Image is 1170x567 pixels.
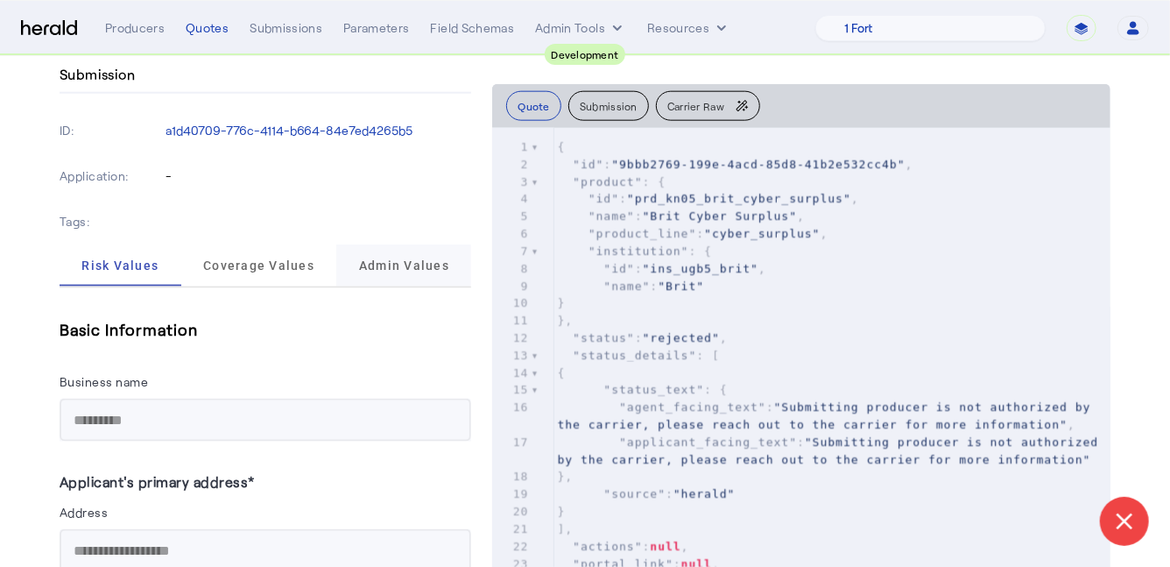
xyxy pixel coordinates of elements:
span: { [557,140,565,153]
div: 6 [492,225,531,243]
div: 7 [492,243,531,260]
span: }, [557,314,573,327]
p: Application: [60,164,162,188]
div: Producers [105,19,165,37]
span: null [650,540,680,553]
span: : [ [557,349,719,362]
span: : [557,280,704,293]
p: Tags: [60,209,162,234]
span: Admin Values [359,259,449,272]
div: 3 [492,174,531,191]
p: a1d40709-776c-4114-b664-84e7ed4265b5 [166,122,472,139]
div: 1 [492,138,531,156]
span: "product" [573,175,642,188]
div: Development [545,44,626,65]
div: 11 [492,312,531,330]
div: 9 [492,278,531,295]
img: Herald Logo [21,20,77,37]
div: Parameters [343,19,410,37]
div: 12 [492,330,531,347]
span: : , [557,331,727,344]
p: - [166,167,472,185]
span: "status" [573,331,635,344]
div: 8 [492,260,531,278]
span: : , [557,158,913,171]
span: "status_details" [573,349,696,362]
div: Quotes [186,19,229,37]
label: Address [60,505,109,520]
div: 20 [492,503,531,521]
div: 19 [492,485,531,503]
div: 13 [492,347,531,365]
div: 15 [492,381,531,399]
div: 10 [492,294,531,312]
button: Carrier Raw [656,91,760,121]
span: "rejected" [643,331,720,344]
div: Submissions [250,19,322,37]
span: "herald" [673,487,736,500]
span: : [557,436,1106,466]
span: : , [557,400,1098,431]
button: Submission [568,91,649,121]
div: 18 [492,468,531,485]
label: Business name [60,374,149,389]
span: : , [557,192,858,205]
span: "Brit Cyber Surplus" [643,209,798,223]
h5: Basic Information [60,316,471,343]
div: 5 [492,208,531,225]
span: "agent_facing_text" [619,400,766,414]
span: : , [557,540,688,553]
span: "ins_ugb5_brit" [643,262,758,275]
span: : { [557,175,666,188]
span: "9bbb2769-199e-4acd-85d8-41b2e532cc4b" [611,158,905,171]
div: 22 [492,538,531,556]
div: 14 [492,365,531,382]
span: ], [557,522,573,535]
span: "institution" [589,245,689,258]
button: internal dropdown menu [535,19,626,37]
span: }, [557,470,573,483]
span: } [557,296,565,309]
span: "status_text" [603,383,704,396]
span: "Submitting producer is not authorized by the carrier, please reach out to the carrier for more i... [557,436,1106,466]
span: } [557,505,565,518]
span: : { [557,383,727,396]
span: "Brit" [658,280,704,293]
span: { [557,366,565,379]
span: Risk Values [81,259,159,272]
button: Quote [506,91,561,121]
span: : , [557,262,765,275]
span: : { [557,245,712,258]
span: "id" [589,192,619,205]
div: 16 [492,399,531,416]
span: : , [557,209,805,223]
span: "product_line" [589,227,697,240]
div: 21 [492,521,531,538]
div: 4 [492,190,531,208]
span: "actions" [573,540,642,553]
div: 17 [492,434,531,451]
span: "cyber_surplus" [704,227,820,240]
span: : [557,487,735,500]
label: Applicant's primary address* [60,473,255,490]
span: "Submitting producer is not authorized by the carrier, please reach out to the carrier for more i... [557,400,1098,431]
h4: Submission [60,64,135,85]
span: "name" [603,280,650,293]
span: "prd_kn05_brit_cyber_surplus" [627,192,851,205]
div: Field Schemas [431,19,515,37]
span: Carrier Raw [667,101,724,111]
span: "source" [603,487,666,500]
span: "applicant_facing_text" [619,436,797,449]
span: "id" [573,158,603,171]
span: "id" [603,262,634,275]
div: 2 [492,156,531,174]
button: Resources dropdown menu [647,19,730,37]
p: ID: [60,118,162,143]
span: : , [557,227,828,240]
span: Coverage Values [203,259,314,272]
span: "name" [589,209,635,223]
